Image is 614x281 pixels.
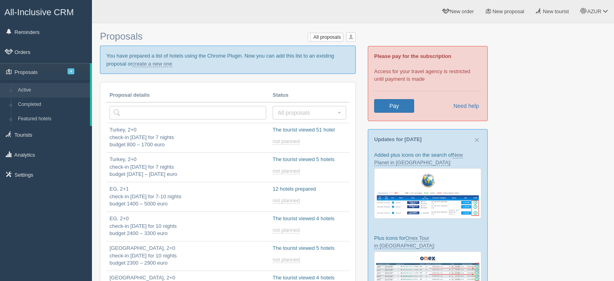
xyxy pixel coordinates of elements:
span: not planned [273,197,300,204]
span: New tourist [543,8,569,14]
p: The tourist viewed 5 hotels [273,156,346,163]
span: All proposals [278,109,336,117]
a: Turkey, 2+0check-in [DATE] for 7 nightsbudget 800 – 1700 euro [106,123,269,152]
a: not planned [273,197,301,204]
p: EG, 2+0 check-in [DATE] for 10 nights budget 2400 – 3300 euro [110,215,266,237]
p: 12 hotels prepared [273,185,346,193]
a: not planned [273,138,301,145]
a: Need help [448,99,479,113]
span: not planned [273,168,300,174]
div: Access for your travel agency is restricted until payment is made [368,46,488,121]
a: Completed [14,98,90,112]
span: AZUR [587,8,601,14]
p: Added plus icons on the search of : [374,151,481,166]
th: Proposal details [106,88,269,103]
a: Updates for [DATE] [374,136,422,142]
a: Onex Tour in [GEOGRAPHIC_DATA] [374,235,434,249]
p: Plus icons for : [374,234,481,249]
span: 4 [68,68,74,74]
th: Status [269,88,349,103]
span: New order [450,8,474,14]
img: new-planet-%D0%BF%D1%96%D0%B4%D0%B1%D1%96%D1%80%D0%BA%D0%B0-%D1%81%D1%80%D0%BC-%D0%B4%D0%BB%D1%8F... [374,168,481,219]
a: Turkey, 2+0check-in [DATE] for 7 nightsbudget [DATE] – [DATE] euro [106,153,269,182]
a: New Planet in [GEOGRAPHIC_DATA] [374,152,463,166]
input: Search by country or tourist [110,106,266,120]
p: Turkey, 2+0 check-in [DATE] for 7 nights budget 800 – 1700 euro [110,126,266,149]
a: Active [14,83,90,98]
a: not planned [273,257,301,263]
a: Pay [374,99,414,113]
p: You have prepared a list of hotels using the Chrome Plugin. Now you can add this list to an exist... [100,46,356,74]
span: not planned [273,227,300,233]
span: New proposal [492,8,524,14]
b: Please pay for the subscription [374,53,451,59]
a: EG, 2+0check-in [DATE] for 10 nightsbudget 2400 – 3300 euro [106,212,269,241]
a: [GEOGRAPHIC_DATA], 2+0check-in [DATE] for 10 nightsbudget 2300 – 2900 euro [106,241,269,271]
span: not planned [273,257,300,263]
span: Proposals [100,31,143,42]
a: not planned [273,227,301,233]
p: [GEOGRAPHIC_DATA], 2+0 check-in [DATE] for 10 nights budget 2300 – 2900 euro [110,245,266,267]
label: All proposals [308,33,343,41]
p: The tourist viewed 5 hotels [273,245,346,252]
button: Close [474,136,479,144]
a: EG, 2+1check-in [DATE] for 7-10 nightsbudget 1400 – 5000 euro [106,182,269,211]
p: EG, 2+1 check-in [DATE] for 7-10 nights budget 1400 – 5000 euro [110,185,266,208]
a: Featured hotels [14,112,90,126]
span: × [474,135,479,144]
span: All-Inclusive CRM [4,7,74,17]
a: not planned [273,168,301,174]
button: All proposals [273,106,346,120]
span: not planned [273,138,300,145]
p: The tourist viewed 4 hotels [273,215,346,223]
a: All-Inclusive CRM [0,0,92,22]
p: Turkey, 2+0 check-in [DATE] for 7 nights budget [DATE] – [DATE] euro [110,156,266,178]
a: create a new one [132,61,172,67]
p: The tourist viewed 51 hotel [273,126,346,134]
